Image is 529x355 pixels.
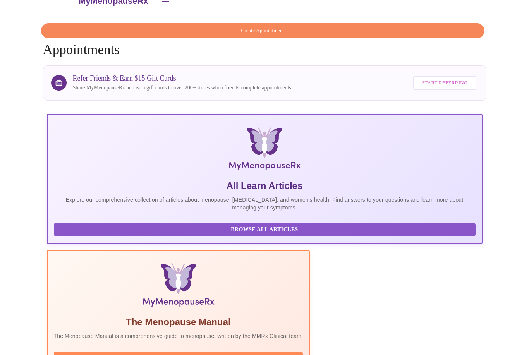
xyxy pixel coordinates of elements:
h3: Refer Friends & Earn $15 Gift Cards [73,74,291,82]
img: Menopause Manual [93,263,263,310]
h5: The Menopause Manual [54,316,303,328]
img: MyMenopauseRx Logo [119,127,410,173]
p: The Menopause Manual is a comprehensive guide to menopause, written by the MMRx Clinical team. [54,332,303,340]
a: Start Referring [411,72,478,94]
h5: All Learn Articles [54,180,476,192]
button: Browse All Articles [54,223,476,237]
p: Explore our comprehensive collection of articles about menopause, [MEDICAL_DATA], and women's hea... [54,196,476,211]
a: Browse All Articles [54,225,477,232]
button: Create Appointment [41,23,484,38]
p: Share MyMenopauseRx and earn gift cards to over 200+ stores when friends complete appointments [73,84,291,92]
span: Create Appointment [50,26,476,35]
span: Start Referring [422,79,467,87]
h4: Appointments [43,23,486,58]
span: Browse All Articles [62,225,468,235]
button: Start Referring [413,76,476,90]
